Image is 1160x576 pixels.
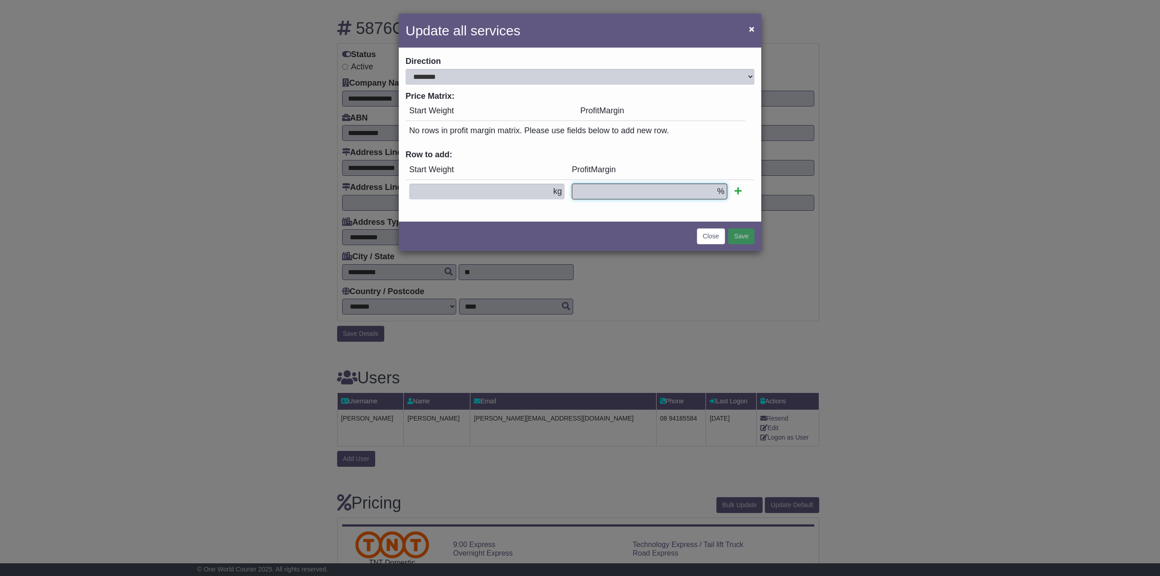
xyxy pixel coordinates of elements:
[744,19,759,38] button: Close
[406,23,520,38] span: Update all services
[406,150,452,159] b: Row to add:
[406,57,441,67] label: Direction
[697,228,725,244] button: Close
[728,228,754,244] button: Save
[577,101,745,121] td: ProfitMargin
[568,160,731,180] td: ProfitMargin
[406,92,454,101] b: Price Matrix:
[406,160,568,180] td: Start Weight
[749,24,754,34] span: ×
[406,101,577,121] td: Start Weight
[406,121,745,141] td: No rows in profit margin matrix. Please use fields below to add new row.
